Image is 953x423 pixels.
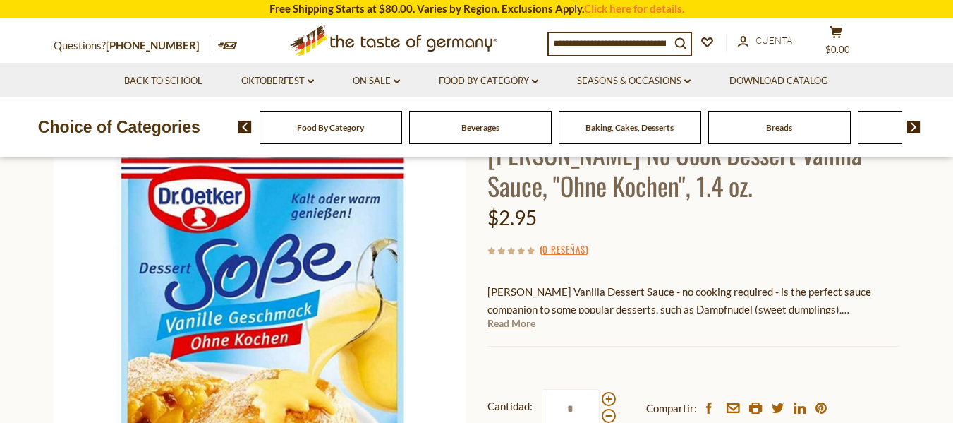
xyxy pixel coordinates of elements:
[106,39,200,52] a: [PHONE_NUMBER]
[487,205,537,230] span: $2.95
[585,122,674,133] a: Baking, Cakes, Desserts
[729,73,828,89] a: Download Catalog
[297,122,364,133] a: Food By Category
[487,316,535,330] a: Read More
[815,25,858,61] button: $0.00
[487,138,900,201] h1: [PERSON_NAME] No Cook Dessert Vanilla Sauce, "Ohne Kochen", 1.4 oz.
[124,73,202,89] a: Back to School
[766,122,792,133] a: Breads
[540,242,588,256] span: ( )
[542,242,585,258] a: 0 reseñas
[825,44,850,55] span: $0.00
[584,2,684,15] a: Click here for details.
[738,33,792,49] a: Cuenta
[487,398,533,415] strong: Cantidad:
[487,285,871,351] span: [PERSON_NAME] Vanilla Dessert Sauce - no cooking required - is the perfect sauce companion to som...
[241,73,314,89] a: Oktoberfest
[54,37,210,55] p: Questions?
[755,35,792,46] span: Cuenta
[646,400,697,417] span: Compartir:
[907,121,921,133] img: next arrow
[461,122,499,133] a: Beverages
[577,73,691,89] a: Seasons & Occasions
[439,73,538,89] a: Food By Category
[353,73,400,89] a: On Sale
[238,121,252,133] img: previous arrow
